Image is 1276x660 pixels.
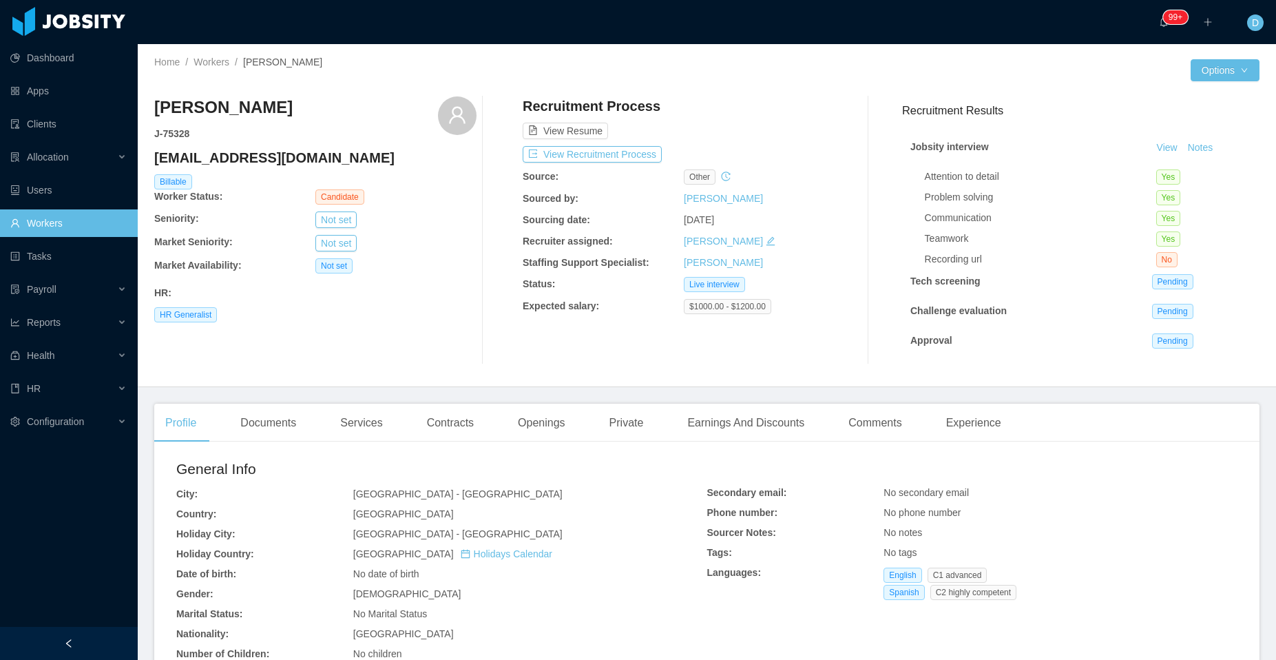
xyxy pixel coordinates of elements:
span: English [883,568,921,583]
span: [GEOGRAPHIC_DATA] - [GEOGRAPHIC_DATA] [353,488,563,499]
span: Health [27,350,54,361]
span: Payroll [27,284,56,295]
div: No tags [883,546,1237,560]
b: Expected salary: [523,300,599,311]
b: Seniority: [154,213,199,224]
div: Openings [507,404,576,442]
span: D [1252,14,1259,31]
a: icon: exportView Recruitment Process [523,149,662,160]
h3: Recruitment Results [902,102,1259,119]
div: Comments [837,404,912,442]
b: Secondary email: [707,487,787,498]
span: [GEOGRAPHIC_DATA] - [GEOGRAPHIC_DATA] [353,528,563,539]
span: [DATE] [684,214,714,225]
strong: Tech screening [910,276,981,287]
span: No notes [883,527,922,538]
b: Marital Status: [176,608,242,619]
span: Yes [1156,211,1181,226]
b: Holiday Country: [176,548,254,559]
i: icon: calendar [461,549,470,559]
a: icon: userWorkers [10,209,127,237]
i: icon: bell [1159,17,1169,27]
span: [GEOGRAPHIC_DATA] [353,628,454,639]
b: Status: [523,278,555,289]
i: icon: plus [1203,17,1213,27]
span: Yes [1156,169,1181,185]
b: Market Availability: [154,260,242,271]
div: Teamwork [925,231,1156,246]
button: Not set [315,235,357,251]
i: icon: edit [766,236,775,246]
a: [PERSON_NAME] [684,193,763,204]
a: icon: appstoreApps [10,77,127,105]
i: icon: book [10,384,20,393]
span: HR [27,383,41,394]
a: View [1152,142,1182,153]
div: Profile [154,404,207,442]
a: icon: file-textView Resume [523,125,608,136]
span: HR Generalist [154,307,217,322]
div: Earnings And Discounts [676,404,815,442]
b: City: [176,488,198,499]
div: Services [329,404,393,442]
strong: Approval [910,335,952,346]
a: [PERSON_NAME] [684,257,763,268]
span: [GEOGRAPHIC_DATA] [353,548,552,559]
b: Recruiter assigned: [523,236,613,247]
strong: Jobsity interview [910,141,989,152]
span: [DEMOGRAPHIC_DATA] [353,588,461,599]
span: No phone number [883,507,961,518]
span: Spanish [883,585,924,600]
span: No [1156,252,1178,267]
div: Problem solving [925,190,1156,205]
b: Sourcer Notes: [707,527,776,538]
button: icon: file-textView Resume [523,123,608,139]
b: Phone number: [707,507,778,518]
span: [GEOGRAPHIC_DATA] [353,508,454,519]
span: $1000.00 - $1200.00 [684,299,771,314]
b: Holiday City: [176,528,236,539]
b: Staffing Support Specialist: [523,257,649,268]
span: / [185,56,188,68]
a: icon: pie-chartDashboard [10,44,127,72]
b: Country: [176,508,216,519]
a: icon: auditClients [10,110,127,138]
span: No secondary email [883,487,969,498]
a: Home [154,56,180,68]
b: Date of birth: [176,568,236,579]
strong: J- 75328 [154,128,189,139]
span: [PERSON_NAME] [243,56,322,68]
div: Communication [925,211,1156,225]
span: Yes [1156,231,1181,247]
div: Private [598,404,655,442]
i: icon: medicine-box [10,351,20,360]
b: Languages: [707,567,762,578]
span: Configuration [27,416,84,427]
span: Pending [1152,304,1193,319]
span: Live interview [684,277,745,292]
sup: 332 [1163,10,1188,24]
b: Market Seniority: [154,236,233,247]
b: Number of Children: [176,648,269,659]
div: Documents [229,404,307,442]
span: C2 highly competent [930,585,1016,600]
a: icon: robotUsers [10,176,127,204]
button: icon: exportView Recruitment Process [523,146,662,163]
h3: [PERSON_NAME] [154,96,293,118]
div: Attention to detail [925,169,1156,184]
div: Contracts [416,404,485,442]
b: Tags: [707,547,732,558]
span: Reports [27,317,61,328]
span: C1 advanced [928,568,987,583]
b: Sourced by: [523,193,578,204]
button: Not set [315,212,357,228]
span: Candidate [315,189,364,205]
i: icon: history [721,172,731,181]
span: Pending [1152,274,1193,289]
span: / [235,56,238,68]
a: icon: profileTasks [10,243,127,270]
b: Sourcing date: [523,214,590,225]
a: [PERSON_NAME] [684,236,763,247]
b: HR : [154,287,171,298]
strong: Challenge evaluation [910,305,1007,316]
